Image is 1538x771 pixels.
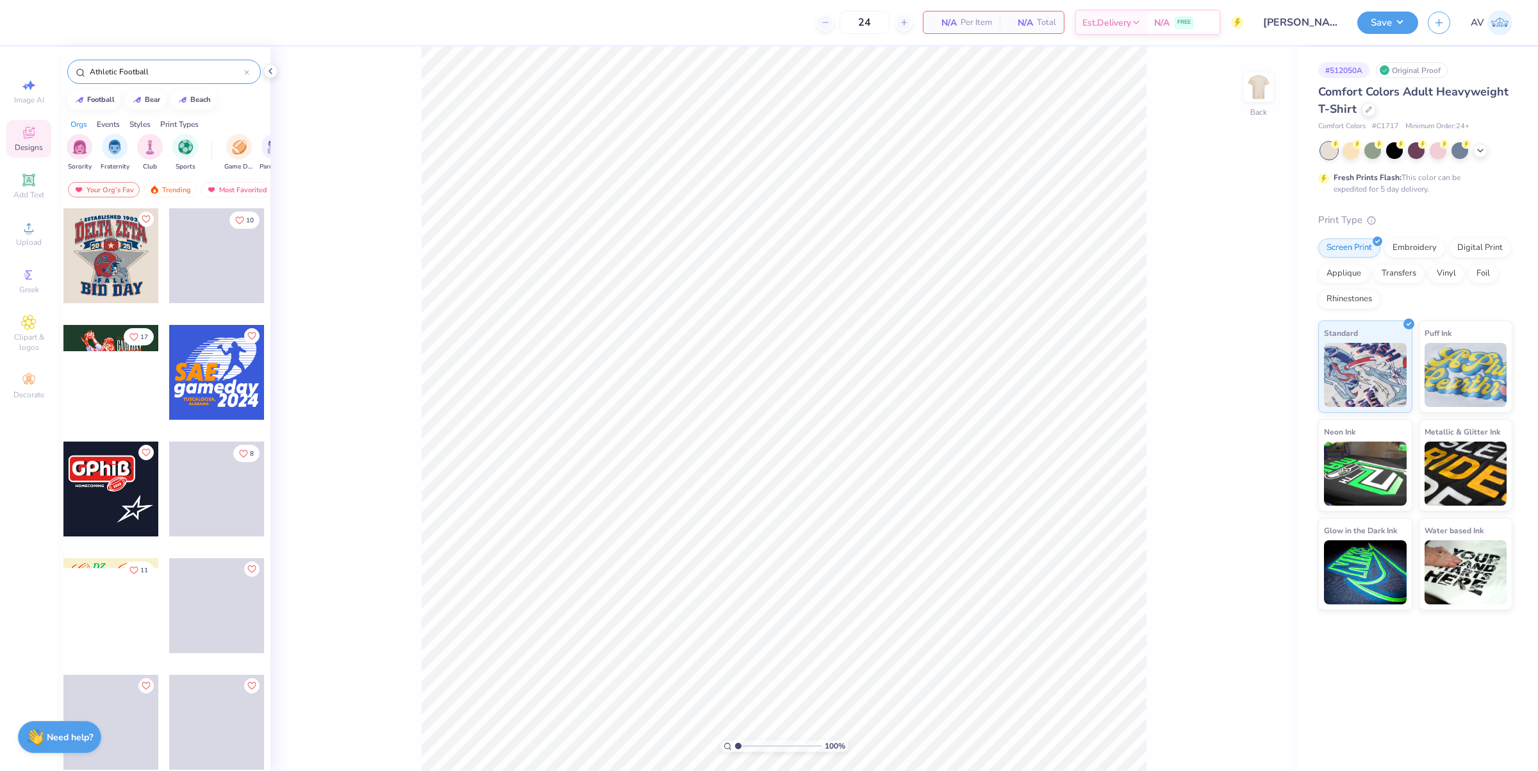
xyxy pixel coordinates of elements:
div: Screen Print [1318,238,1380,258]
img: Parent's Weekend Image [267,140,282,154]
button: Save [1357,12,1418,34]
img: trend_line.gif [74,96,85,104]
div: Transfers [1373,264,1425,283]
span: Comfort Colors [1318,121,1366,132]
span: 8 [250,451,254,457]
div: Styles [129,119,151,130]
div: Orgs [70,119,87,130]
span: Sorority [68,162,92,172]
div: Vinyl [1428,264,1464,283]
img: Neon Ink [1324,442,1407,506]
span: 100 % [825,740,845,752]
button: Like [229,211,260,229]
button: Like [138,445,154,460]
div: filter for Parent's Weekend [260,134,289,172]
div: Trending [144,182,197,197]
div: Digital Print [1449,238,1511,258]
span: Per Item [961,16,992,29]
span: Total [1037,16,1056,29]
span: Neon Ink [1324,425,1355,438]
span: N/A [1007,16,1033,29]
span: # C1717 [1372,121,1399,132]
span: Puff Ink [1425,326,1451,340]
span: Game Day [224,162,254,172]
a: AV [1471,10,1512,35]
div: This color can be expedited for 5 day delivery. [1334,172,1491,195]
input: – – [839,11,889,34]
div: Original Proof [1376,62,1448,78]
span: 17 [140,334,148,340]
button: filter button [67,134,92,172]
span: Parent's Weekend [260,162,289,172]
button: beach [170,90,217,110]
img: trend_line.gif [178,96,188,104]
div: Print Types [160,119,199,130]
div: Embroidery [1384,238,1445,258]
img: most_fav.gif [206,185,217,194]
button: football [67,90,120,110]
span: Glow in the Dark Ink [1324,524,1397,537]
span: Water based Ink [1425,524,1484,537]
div: bear [145,96,160,103]
button: Like [124,561,154,579]
span: Image AI [14,95,44,105]
span: Club [143,162,157,172]
button: filter button [101,134,129,172]
img: Water based Ink [1425,540,1507,604]
span: Comfort Colors Adult Heavyweight T-Shirt [1318,84,1509,117]
img: most_fav.gif [74,185,84,194]
img: Fraternity Image [108,140,122,154]
img: Aargy Velasco [1487,10,1512,35]
button: filter button [172,134,198,172]
div: Print Type [1318,213,1512,228]
img: Back [1246,74,1271,100]
img: trending.gif [149,185,160,194]
span: Fraternity [101,162,129,172]
span: Add Text [13,190,44,200]
button: filter button [260,134,289,172]
div: # 512050A [1318,62,1369,78]
div: Applique [1318,264,1369,283]
button: Like [138,211,154,227]
span: 10 [246,217,254,224]
button: Like [233,445,260,462]
div: filter for Sports [172,134,198,172]
button: Like [138,678,154,693]
button: Like [244,328,260,344]
span: Designs [15,142,43,153]
input: Try "Alpha" [88,65,244,78]
button: filter button [224,134,254,172]
img: Metallic & Glitter Ink [1425,442,1507,506]
span: Minimum Order: 24 + [1405,121,1469,132]
span: AV [1471,15,1484,30]
button: bear [125,90,166,110]
div: filter for Club [137,134,163,172]
img: Sorority Image [72,140,87,154]
span: Standard [1324,326,1358,340]
div: Rhinestones [1318,290,1380,309]
span: Upload [16,237,42,247]
img: Sports Image [178,140,193,154]
img: Club Image [143,140,157,154]
div: Events [97,119,120,130]
span: Greek [19,285,39,295]
div: Most Favorited [201,182,273,197]
span: N/A [1154,16,1170,29]
div: filter for Game Day [224,134,254,172]
span: Clipart & logos [6,332,51,352]
img: trend_line.gif [132,96,142,104]
div: filter for Sorority [67,134,92,172]
span: Decorate [13,390,44,400]
strong: Fresh Prints Flash: [1334,172,1402,183]
button: Like [244,678,260,693]
span: 11 [140,567,148,574]
div: Foil [1468,264,1498,283]
button: filter button [137,134,163,172]
button: Like [244,561,260,577]
span: Est. Delivery [1082,16,1131,29]
button: Like [124,328,154,345]
img: Standard [1324,343,1407,407]
div: football [87,96,115,103]
img: Game Day Image [232,140,247,154]
img: Glow in the Dark Ink [1324,540,1407,604]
